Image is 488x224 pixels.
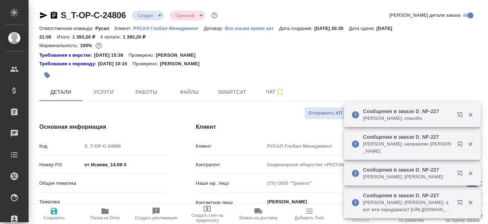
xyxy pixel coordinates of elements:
[94,41,103,50] button: 0.00 RUB;
[39,52,94,59] a: Требования к верстке:
[39,60,98,67] a: Требования к переводу:
[182,204,233,224] button: Создать счет на предоплату
[133,60,160,67] p: Проверено:
[314,26,349,31] p: [DATE] 20:35
[133,25,204,31] a: РУСАЛ Глобал Менеджмент
[39,52,94,59] div: Нажми, чтобы открыть папку с инструкцией
[279,26,314,31] p: Дата создания:
[123,34,151,40] p: 1 393,20 ₽
[39,11,48,20] button: Скопировать ссылку для ЯМессенджера
[44,215,65,220] span: Сохранить
[170,11,205,20] div: Создан
[156,52,201,59] p: [PERSON_NAME]
[90,215,120,220] span: Папка на Drive
[82,141,167,151] input: Пустое поле
[363,192,452,199] p: Сообщения в заказе D_NF-227
[463,199,478,206] button: Закрыть
[363,199,452,213] p: [PERSON_NAME]: [PERSON_NAME], а вот жти передавала? [URL][DOMAIN_NAME]
[129,52,156,59] p: Проверено:
[82,196,167,208] div: ​
[39,143,82,150] p: Код
[196,180,265,187] p: Наше юр. лицо
[239,215,278,220] span: Заявка на доставку
[363,141,452,155] p: [PERSON_NAME]: направляю [PERSON_NAME]
[172,88,206,97] span: Файлы
[453,137,470,154] button: Открыть в новой вкладке
[363,108,452,115] p: Сообщения в заказе D_NF-227
[61,10,126,20] a: S_T-OP-C-24806
[50,11,58,20] button: Скопировать ссылку
[363,173,452,180] p: [PERSON_NAME]: [PERSON_NAME]
[133,26,204,31] p: РУСАЛ Глобал Менеджмент
[196,123,480,131] h4: Клиент
[463,170,478,177] button: Закрыть
[233,204,284,224] button: Заявка на доставку
[98,60,133,67] p: [DATE] 10:15
[453,195,470,213] button: Открыть в новой вкладке
[39,67,55,83] button: Добавить тэг
[304,107,346,119] button: Отправить КП
[284,204,335,224] button: Добавить Todo
[204,26,225,31] p: Договор:
[95,26,115,31] p: Русал
[463,141,478,147] button: Закрыть
[308,109,342,117] span: Отправить КП
[295,215,324,220] span: Добавить Todo
[132,11,164,20] div: Создан
[225,25,279,31] a: Все языки кроме кит
[210,11,219,20] button: Доп статусы указывают на важность/срочность заказа
[363,166,452,173] p: Сообщения в заказе D_NF-227
[44,88,78,97] span: Детали
[335,204,386,224] button: Определить тематику
[80,43,94,48] p: 100%
[363,115,452,122] p: [PERSON_NAME]: спасибо
[39,198,82,205] p: Тематика
[160,60,205,67] p: [PERSON_NAME]
[39,161,82,168] p: Номер PO
[196,199,265,206] p: Контактное лицо
[129,88,164,97] span: Работы
[94,52,129,59] p: [DATE] 15:38
[453,108,470,125] button: Открыть в новой вкладке
[215,88,249,97] span: Smartcat
[186,213,229,223] span: Создать счет на предоплату
[463,112,478,118] button: Закрыть
[131,204,182,224] button: Создать рекламацию
[39,60,98,67] div: Нажми, чтобы открыть папку с инструкцией
[100,34,123,40] p: К оплате:
[29,204,80,224] button: Сохранить
[135,215,178,220] span: Создать рекламацию
[39,43,80,48] p: Маржинальность:
[453,166,470,183] button: Открыть в новой вкладке
[349,26,376,31] p: Дата сдачи:
[173,12,197,19] button: Срочный
[82,159,167,170] input: ✎ Введи что-нибудь
[86,88,121,97] span: Услуги
[39,123,167,131] h4: Основная информация
[196,143,265,150] p: Клиент
[363,133,452,141] p: Сообщения в заказе D_NF-227
[196,161,265,168] p: Контрагент
[80,204,131,224] button: Папка на Drive
[258,87,292,96] span: Чат
[82,177,167,189] div: ​
[72,34,100,40] p: 1 393,20 ₽
[39,180,82,187] p: Общая тематика
[339,213,382,223] span: Определить тематику
[135,12,155,19] button: Создан
[115,26,133,31] p: Клиент:
[276,88,284,96] svg: Подписаться
[57,34,72,40] p: Итого:
[225,26,279,31] p: Все языки кроме кит
[39,26,95,31] p: Ответственная команда:
[389,12,460,19] span: [PERSON_NAME] детали заказа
